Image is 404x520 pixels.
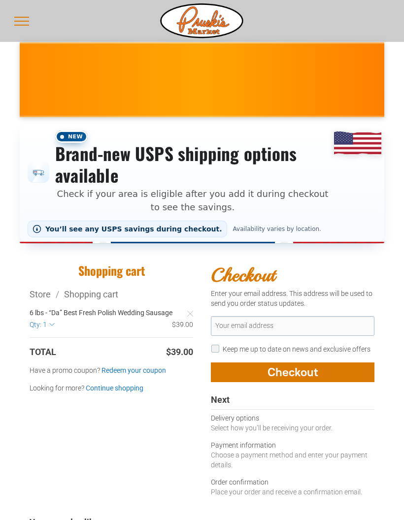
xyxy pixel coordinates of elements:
div: Order confirmation [211,478,374,487]
div: Choose a payment method and enter your payment details. [211,451,374,470]
label: Keep me up to date on news and exclusive offers [223,345,370,353]
a: Remove Item [180,304,200,324]
button: menu [9,8,34,34]
input: Your email address [211,316,374,336]
label: Have a promo coupon? [30,366,193,376]
p: Check if your area is eligible after you add it during checkout to see the savings. [55,187,330,214]
div: Breadcrumbs [30,288,193,300]
a: 6 lbs - “Da” Best Fresh Polish Wedding Sausage [30,308,193,318]
span: / [51,289,64,299]
a: Redeem your coupon [101,366,166,376]
button: Checkout [211,362,374,382]
span: You’ll see any USPS savings during checkout. [45,225,222,233]
span: $39.00 [166,346,193,358]
div: Looking for more? [30,384,193,393]
div: Place your order and receive a confirmation email. [211,487,374,497]
h1: Shopping cart [30,263,193,278]
a: Shopping cart [64,289,118,299]
h3: Brand-new USPS shipping options available [55,143,330,186]
span: New [55,130,88,143]
div: $39.00 [55,320,193,330]
a: Continue shopping [86,384,143,393]
div: Enter your email address. This address will be used to send you order status updates. [211,289,374,308]
td: Total [30,346,102,358]
div: Payment information [211,441,374,451]
a: Store [30,289,51,299]
div: Shipping options announcement [20,125,384,243]
span: Availability varies by location. [231,226,323,232]
div: Delivery options [211,414,374,423]
div: Select how you’ll be receiving your order. [211,423,374,433]
h2: Checkout [211,263,374,287]
div: Next [211,394,374,410]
